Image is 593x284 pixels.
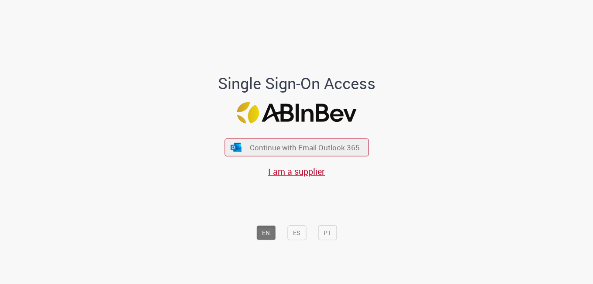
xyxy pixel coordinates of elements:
button: ícone Azure/Microsoft 360 Continue with Email Outlook 365 [224,139,369,156]
button: PT [318,225,337,240]
button: EN [256,225,276,240]
h1: Single Sign-On Access [176,74,418,92]
a: I am a supplier [268,166,325,177]
span: Continue with Email Outlook 365 [250,142,360,152]
img: ícone Azure/Microsoft 360 [230,143,242,152]
img: Logo ABInBev [237,102,356,124]
button: ES [287,225,306,240]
